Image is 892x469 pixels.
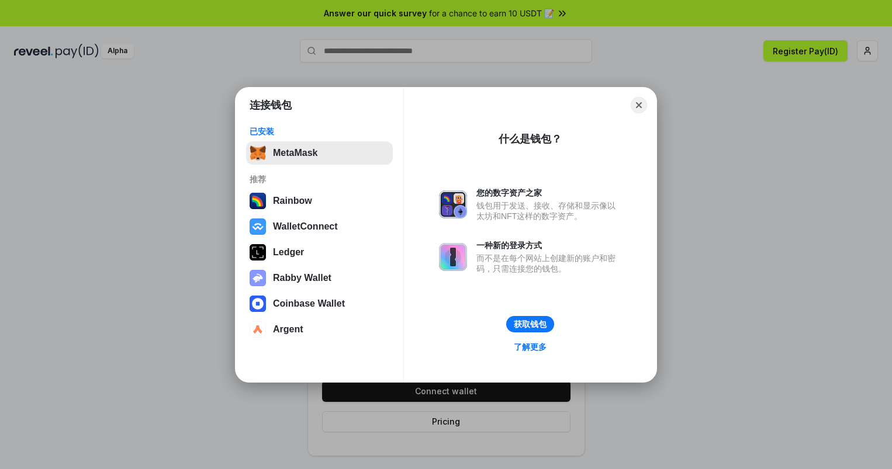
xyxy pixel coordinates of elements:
button: Close [631,97,647,113]
button: Coinbase Wallet [246,292,393,315]
button: Rainbow [246,189,393,213]
img: svg+xml,%3Csvg%20width%3D%2228%22%20height%3D%2228%22%20viewBox%3D%220%200%2028%2028%22%20fill%3D... [250,218,266,235]
img: svg+xml,%3Csvg%20xmlns%3D%22http%3A%2F%2Fwww.w3.org%2F2000%2Fsvg%22%20width%3D%2228%22%20height%3... [250,244,266,260]
button: WalletConnect [246,215,393,238]
h1: 连接钱包 [250,98,292,112]
img: svg+xml,%3Csvg%20width%3D%2228%22%20height%3D%2228%22%20viewBox%3D%220%200%2028%2028%22%20fill%3D... [250,321,266,338]
div: 您的数字资产之家 [476,187,621,198]
img: svg+xml,%3Csvg%20width%3D%2228%22%20height%3D%2228%22%20viewBox%3D%220%200%2028%2028%22%20fill%3D... [250,296,266,312]
div: WalletConnect [273,221,338,232]
button: Rabby Wallet [246,266,393,290]
div: Rainbow [273,196,312,206]
div: 推荐 [250,174,389,185]
div: 一种新的登录方式 [476,240,621,251]
div: Coinbase Wallet [273,298,345,309]
img: svg+xml,%3Csvg%20fill%3D%22none%22%20height%3D%2233%22%20viewBox%3D%220%200%2035%2033%22%20width%... [250,145,266,161]
div: 了解更多 [514,342,547,352]
div: 获取钱包 [514,319,547,329]
a: 了解更多 [507,339,554,355]
div: 什么是钱包？ [499,132,562,146]
div: 而不是在每个网站上创建新的账户和密码，只需连接您的钱包。 [476,253,621,274]
div: Rabby Wallet [273,273,331,283]
div: MetaMask [273,148,317,158]
div: 已安装 [250,126,389,137]
div: Argent [273,324,303,335]
button: Argent [246,318,393,341]
div: 钱包用于发送、接收、存储和显示像以太坊和NFT这样的数字资产。 [476,200,621,221]
img: svg+xml,%3Csvg%20width%3D%22120%22%20height%3D%22120%22%20viewBox%3D%220%200%20120%20120%22%20fil... [250,193,266,209]
div: Ledger [273,247,304,258]
img: svg+xml,%3Csvg%20xmlns%3D%22http%3A%2F%2Fwww.w3.org%2F2000%2Fsvg%22%20fill%3D%22none%22%20viewBox... [439,190,467,218]
button: MetaMask [246,141,393,165]
button: Ledger [246,241,393,264]
button: 获取钱包 [506,316,554,332]
img: svg+xml,%3Csvg%20xmlns%3D%22http%3A%2F%2Fwww.w3.org%2F2000%2Fsvg%22%20fill%3D%22none%22%20viewBox... [439,243,467,271]
img: svg+xml,%3Csvg%20xmlns%3D%22http%3A%2F%2Fwww.w3.org%2F2000%2Fsvg%22%20fill%3D%22none%22%20viewBox... [250,270,266,286]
